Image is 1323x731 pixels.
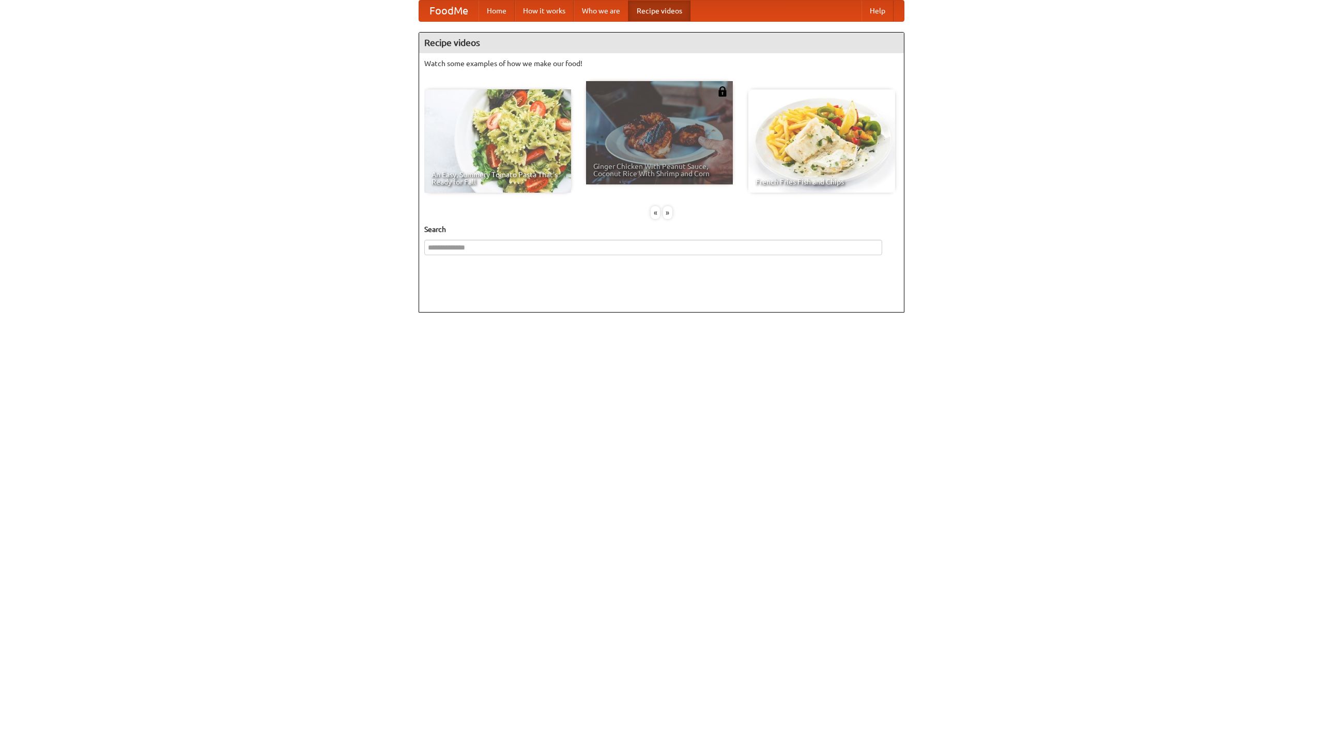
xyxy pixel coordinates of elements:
[748,89,895,193] a: French Fries Fish and Chips
[717,86,728,97] img: 483408.png
[419,1,479,21] a: FoodMe
[756,178,888,185] span: French Fries Fish and Chips
[628,1,690,21] a: Recipe videos
[479,1,515,21] a: Home
[432,171,564,185] span: An Easy, Summery Tomato Pasta That's Ready for Fall
[651,206,660,219] div: «
[419,33,904,53] h4: Recipe videos
[574,1,628,21] a: Who we are
[663,206,672,219] div: »
[862,1,894,21] a: Help
[424,224,899,235] h5: Search
[424,89,571,193] a: An Easy, Summery Tomato Pasta That's Ready for Fall
[424,58,899,69] p: Watch some examples of how we make our food!
[515,1,574,21] a: How it works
